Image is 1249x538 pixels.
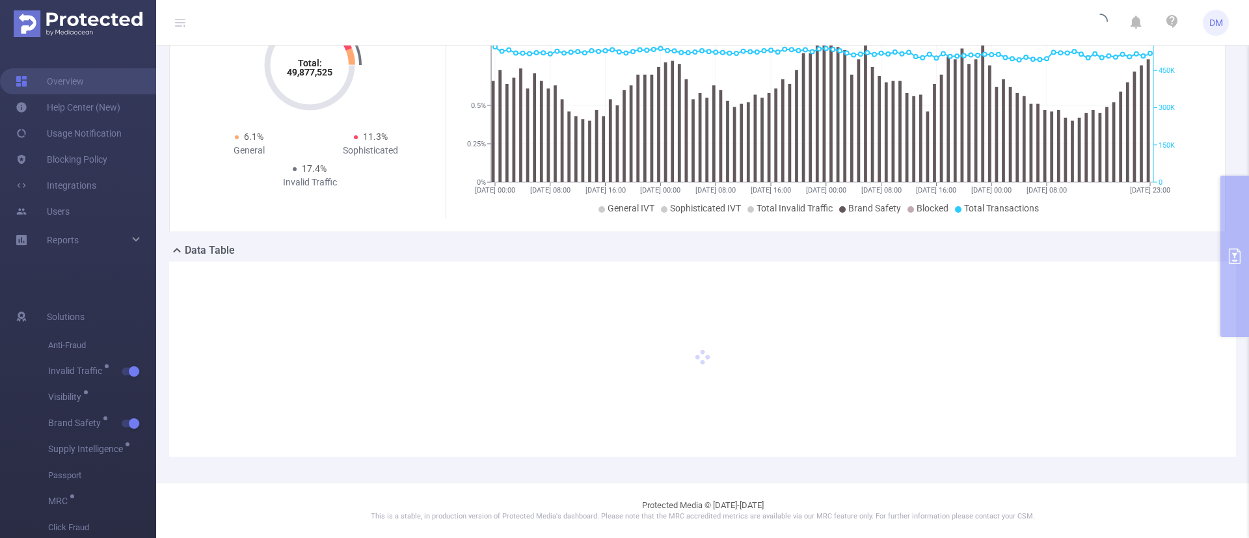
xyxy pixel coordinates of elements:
span: Solutions [47,304,85,330]
tspan: Total: [298,58,322,68]
span: 11.3% [363,131,388,142]
tspan: 0% [477,178,486,187]
tspan: [DATE] 00:00 [640,186,680,195]
span: Passport [48,463,156,489]
span: Brand Safety [848,203,901,213]
tspan: 450K [1159,66,1175,75]
tspan: [DATE] 00:00 [805,186,846,195]
span: Brand Safety [48,418,105,427]
img: Protected Media [14,10,142,37]
span: Anti-Fraud [48,332,156,358]
tspan: 0 [1159,178,1162,187]
a: Blocking Policy [16,146,107,172]
span: Blocked [917,203,948,213]
a: Help Center (New) [16,94,120,120]
tspan: [DATE] 16:00 [585,186,625,195]
a: Integrations [16,172,96,198]
tspan: [DATE] 16:00 [916,186,956,195]
tspan: [DATE] 23:00 [1130,186,1170,195]
tspan: 0.25% [467,140,486,148]
tspan: [DATE] 08:00 [530,186,570,195]
span: MRC [48,496,72,505]
span: 17.4% [302,163,327,174]
span: Total Invalid Traffic [757,203,833,213]
tspan: 300K [1159,104,1175,113]
span: Invalid Traffic [48,366,107,375]
span: Visibility [48,392,86,401]
tspan: [DATE] 16:00 [751,186,791,195]
span: Sophisticated IVT [670,203,741,213]
a: Usage Notification [16,120,122,146]
a: Users [16,198,70,224]
tspan: [DATE] 00:00 [475,186,515,195]
h2: Data Table [185,243,235,258]
div: Invalid Traffic [249,176,371,189]
span: DM [1209,10,1223,36]
tspan: [DATE] 08:00 [861,186,901,195]
tspan: 0.5% [471,101,486,110]
p: This is a stable, in production version of Protected Media's dashboard. Please note that the MRC ... [189,511,1216,522]
tspan: 150K [1159,141,1175,150]
tspan: 49,877,525 [287,67,332,77]
div: Sophisticated [310,144,431,157]
i: icon: loading [1092,14,1108,32]
span: 6.1% [244,131,263,142]
a: Overview [16,68,84,94]
tspan: [DATE] 00:00 [971,186,1012,195]
footer: Protected Media © [DATE]-[DATE] [156,483,1249,538]
span: Supply Intelligence [48,444,128,453]
span: Reports [47,235,79,245]
div: General [188,144,310,157]
a: Reports [47,227,79,253]
span: General IVT [608,203,654,213]
span: Total Transactions [964,203,1039,213]
tspan: [DATE] 08:00 [695,186,736,195]
tspan: [DATE] 08:00 [1027,186,1067,195]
